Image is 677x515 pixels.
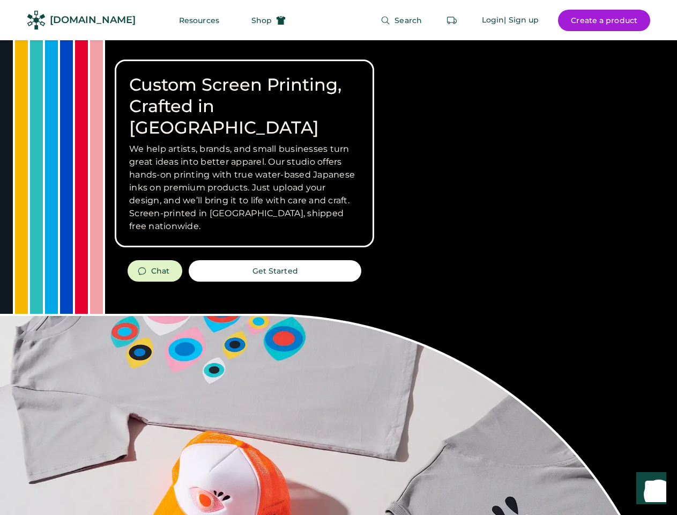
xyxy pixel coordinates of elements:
button: Get Started [189,260,361,282]
div: | Sign up [504,15,539,26]
button: Retrieve an order [441,10,463,31]
iframe: Front Chat [626,467,672,513]
div: Login [482,15,504,26]
span: Shop [251,17,272,24]
h1: Custom Screen Printing, Crafted in [GEOGRAPHIC_DATA] [129,74,360,138]
button: Create a product [558,10,650,31]
button: Search [368,10,435,31]
span: Search [395,17,422,24]
div: [DOMAIN_NAME] [50,13,136,27]
h3: We help artists, brands, and small businesses turn great ideas into better apparel. Our studio of... [129,143,360,233]
button: Chat [128,260,182,282]
button: Shop [239,10,299,31]
button: Resources [166,10,232,31]
img: Rendered Logo - Screens [27,11,46,30]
